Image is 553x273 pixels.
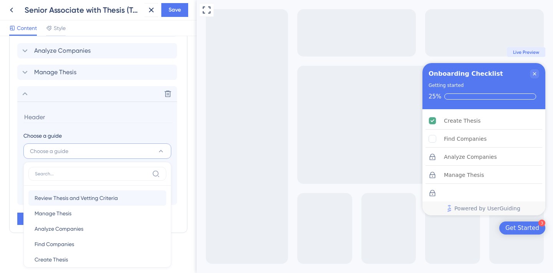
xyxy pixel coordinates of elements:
div: Checklist progress: 25% [232,93,343,100]
span: Create Thesis [35,255,68,264]
div: 25% [232,93,245,100]
div: Checklist Container [226,63,349,215]
button: Manage Thesis [28,206,166,221]
div: Create Thesis [247,116,284,125]
button: Review Thesis and Vetting Criteria [28,190,166,206]
div: Create Thesis is complete. [229,112,346,130]
div: Checklist items [226,109,349,201]
span: Analyze Companies [34,46,91,55]
span: Manage Thesis [34,68,76,77]
div: Choose a guide [23,131,171,140]
span: Powered by UserGuiding [258,204,324,213]
button: Create Thesis [28,252,166,267]
button: Analyze Companies [28,221,166,236]
div: Analyze Companies [247,152,300,161]
div: Senior Associate with Thesis (Testing) [25,5,141,15]
button: Choose a guide [23,143,171,159]
div: Getting started [232,82,267,89]
span: Review Thesis and Vetting Criteria [35,193,118,203]
div: Manage Thesis is locked. Complete items in order [229,166,346,184]
div: 3 [342,220,349,226]
div: Manage Thesis [247,170,288,180]
input: Header [23,111,172,123]
div: Onboarding Checklist [232,69,306,78]
span: Analyze Companies [35,224,83,233]
div: Analyze Companies is locked. Complete items in order [229,148,346,166]
input: Search... [35,171,149,177]
span: Save [169,5,181,15]
span: Manage Thesis [35,209,71,218]
button: Find Companies [28,236,166,252]
div: Find Companies [247,134,290,143]
div: Get Started [309,224,343,232]
button: Add Item [17,213,79,225]
span: Content [17,23,37,33]
button: Save [161,3,188,17]
span: Style [54,23,66,33]
span: Find Companies [35,240,74,249]
div: Close Checklist [333,69,343,78]
div: undefined is locked. Complete items in order [229,185,346,201]
div: Open Get Started checklist, remaining modules: 3 [303,221,349,235]
div: Find Companies is incomplete. [229,130,346,148]
div: Footer [226,201,349,215]
span: Live Preview [316,49,343,55]
span: Choose a guide [30,146,68,156]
